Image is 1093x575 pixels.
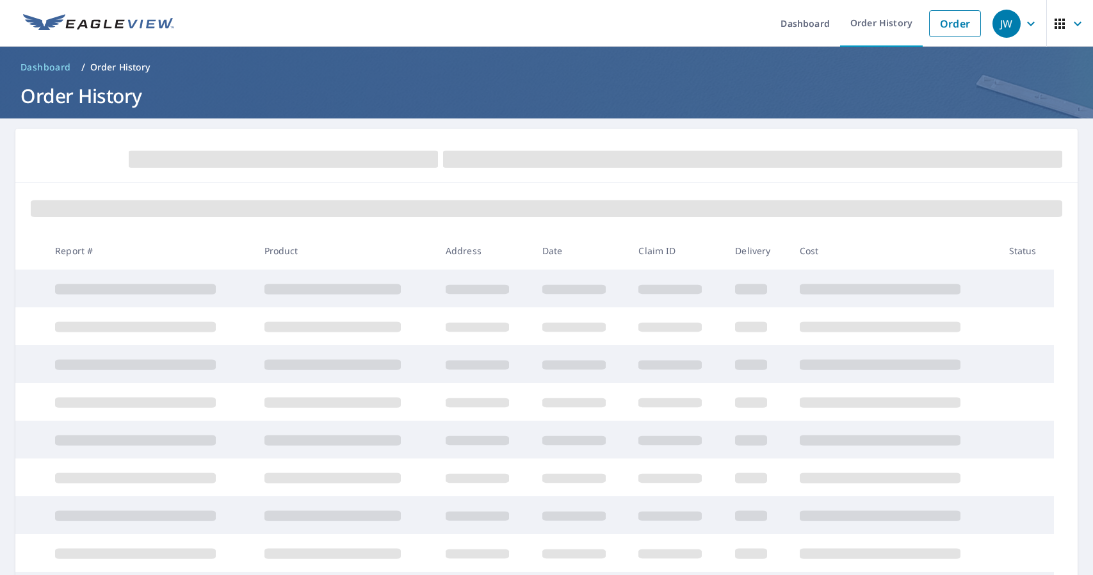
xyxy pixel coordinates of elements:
[90,61,150,74] p: Order History
[628,232,725,270] th: Claim ID
[999,232,1054,270] th: Status
[929,10,981,37] a: Order
[23,14,174,33] img: EV Logo
[992,10,1021,38] div: JW
[435,232,532,270] th: Address
[81,60,85,75] li: /
[15,57,76,77] a: Dashboard
[532,232,629,270] th: Date
[20,61,71,74] span: Dashboard
[789,232,999,270] th: Cost
[15,83,1078,109] h1: Order History
[725,232,789,270] th: Delivery
[45,232,254,270] th: Report #
[15,57,1078,77] nav: breadcrumb
[254,232,435,270] th: Product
